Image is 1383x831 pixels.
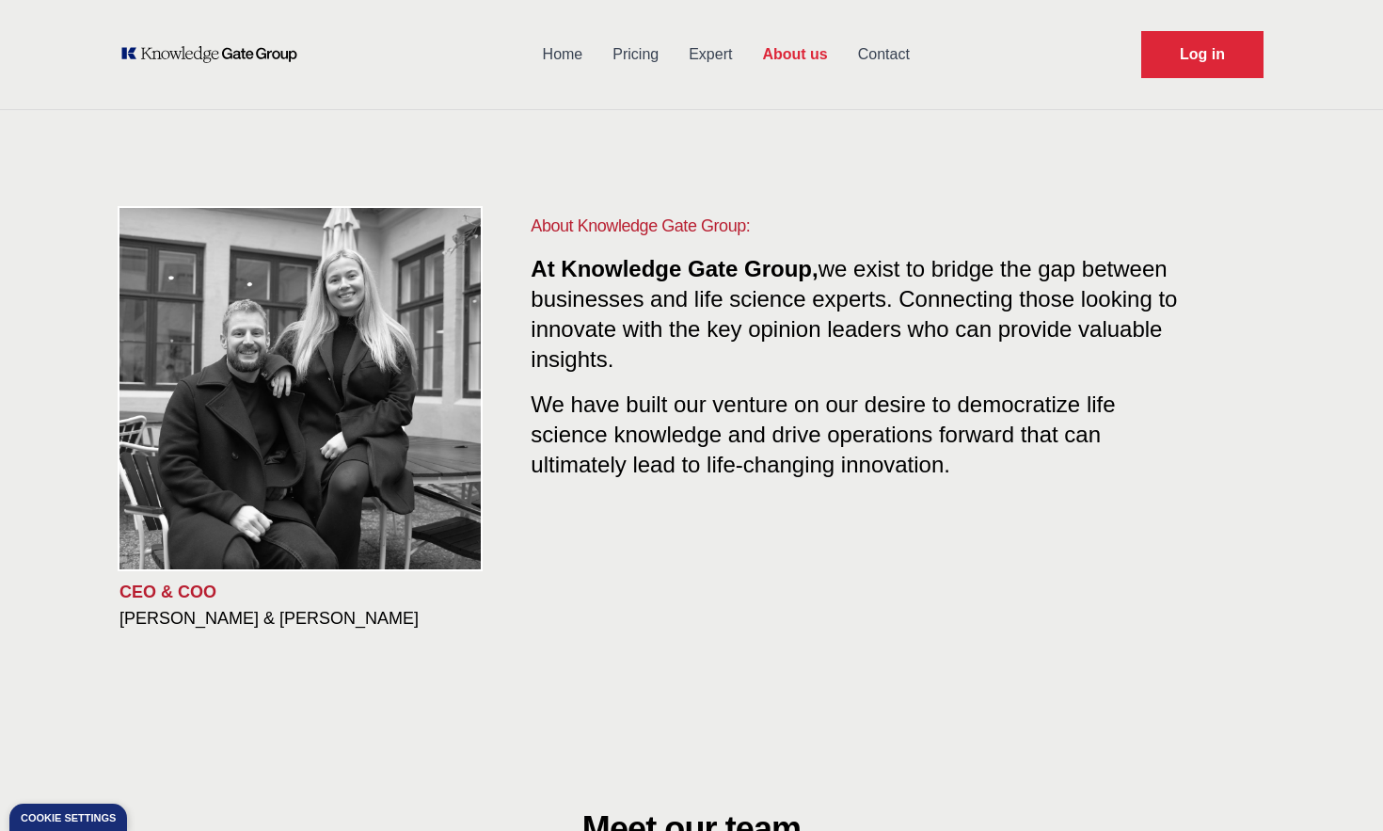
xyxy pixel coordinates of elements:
p: CEO & COO [119,581,501,603]
span: At Knowledge Gate Group, [531,256,818,281]
a: About us [747,30,842,79]
span: we exist to bridge the gap between businesses and life science experts. Connecting those looking ... [531,256,1177,372]
a: Contact [843,30,925,79]
h3: [PERSON_NAME] & [PERSON_NAME] [119,607,501,630]
a: KOL Knowledge Platform: Talk to Key External Experts (KEE) [119,45,310,64]
a: Home [528,30,598,79]
a: Expert [674,30,747,79]
img: KOL management, KEE, Therapy area experts [119,208,481,569]
a: Pricing [597,30,674,79]
h1: About Knowledge Gate Group: [531,213,1188,239]
div: Cookie settings [21,813,116,823]
span: We have built our venture on our desire to democratize life science knowledge and drive operation... [531,384,1115,477]
a: Request Demo [1141,31,1264,78]
iframe: Chat Widget [1289,741,1383,831]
